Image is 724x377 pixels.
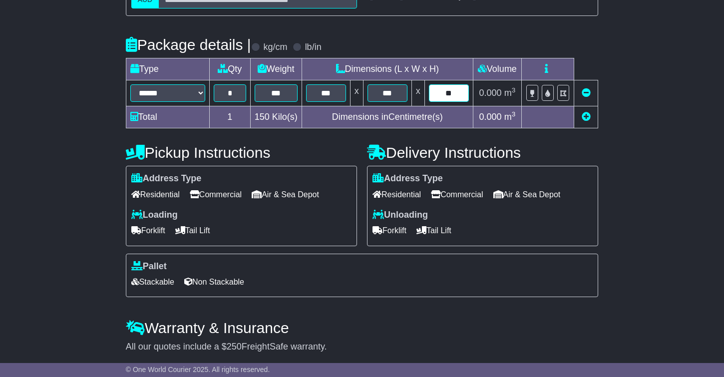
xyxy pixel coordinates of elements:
label: Address Type [372,173,443,184]
label: kg/cm [264,42,288,53]
span: Commercial [431,187,483,202]
sup: 3 [512,110,516,118]
span: Non Stackable [184,274,244,290]
h4: Package details | [126,36,251,53]
span: 150 [255,112,270,122]
span: 0.000 [479,112,502,122]
span: Forklift [131,223,165,238]
span: Tail Lift [416,223,451,238]
td: Dimensions in Centimetre(s) [302,106,473,128]
td: Dimensions (L x W x H) [302,58,473,80]
span: 0.000 [479,88,502,98]
span: m [504,88,516,98]
span: Commercial [190,187,242,202]
span: m [504,112,516,122]
label: Unloading [372,210,428,221]
label: Pallet [131,261,167,272]
span: Residential [131,187,180,202]
h4: Warranty & Insurance [126,320,599,336]
td: Weight [250,58,302,80]
span: Residential [372,187,421,202]
td: 1 [209,106,250,128]
label: Loading [131,210,178,221]
span: 250 [227,342,242,352]
sup: 3 [512,86,516,94]
h4: Pickup Instructions [126,144,357,161]
h4: Delivery Instructions [367,144,598,161]
span: Tail Lift [175,223,210,238]
span: © One World Courier 2025. All rights reserved. [126,366,270,374]
label: lb/in [305,42,322,53]
td: x [411,80,424,106]
span: Air & Sea Depot [252,187,319,202]
td: Total [126,106,209,128]
a: Add new item [582,112,591,122]
td: x [350,80,363,106]
span: Stackable [131,274,174,290]
span: Air & Sea Depot [493,187,561,202]
div: All our quotes include a $ FreightSafe warranty. [126,342,599,353]
td: Kilo(s) [250,106,302,128]
label: Address Type [131,173,202,184]
td: Qty [209,58,250,80]
span: Forklift [372,223,406,238]
td: Type [126,58,209,80]
td: Volume [473,58,521,80]
a: Remove this item [582,88,591,98]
